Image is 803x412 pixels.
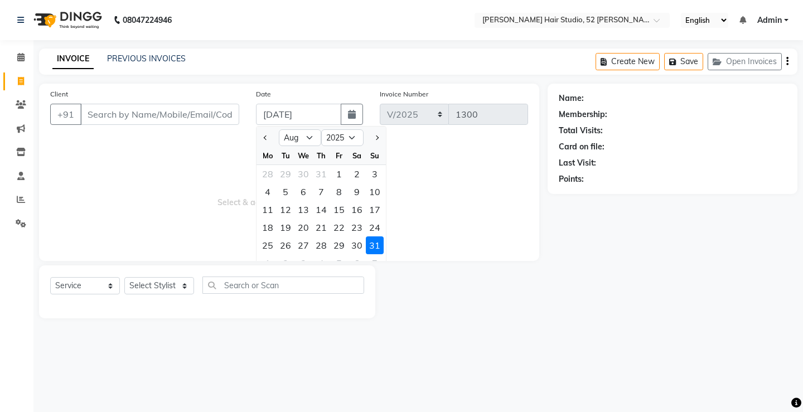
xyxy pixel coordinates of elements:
div: 6 [348,254,366,272]
div: 15 [330,201,348,219]
div: Tuesday, August 12, 2025 [277,201,294,219]
label: Client [50,89,68,99]
div: Monday, August 11, 2025 [259,201,277,219]
div: 19 [277,219,294,236]
div: 26 [277,236,294,254]
div: 16 [348,201,366,219]
div: 22 [330,219,348,236]
div: Points: [559,173,584,185]
div: Card on file: [559,141,604,153]
label: Invoice Number [380,89,428,99]
div: Last Visit: [559,157,596,169]
div: 23 [348,219,366,236]
button: Save [664,53,703,70]
select: Select month [279,129,321,146]
div: 17 [366,201,384,219]
div: Wednesday, August 13, 2025 [294,201,312,219]
div: 2 [348,165,366,183]
div: Thursday, August 14, 2025 [312,201,330,219]
div: Su [366,147,384,164]
div: 27 [294,236,312,254]
div: 28 [259,165,277,183]
div: Mo [259,147,277,164]
div: Wednesday, July 30, 2025 [294,165,312,183]
div: Sunday, August 17, 2025 [366,201,384,219]
div: Sunday, August 24, 2025 [366,219,384,236]
div: 5 [277,183,294,201]
div: Saturday, August 30, 2025 [348,236,366,254]
div: 4 [259,183,277,201]
div: Friday, September 5, 2025 [330,254,348,272]
input: Search or Scan [202,277,364,294]
div: 30 [348,236,366,254]
div: Sa [348,147,366,164]
div: Thursday, August 7, 2025 [312,183,330,201]
div: Friday, August 22, 2025 [330,219,348,236]
div: 2 [277,254,294,272]
div: Tuesday, August 5, 2025 [277,183,294,201]
b: 08047224946 [123,4,172,36]
div: 3 [366,165,384,183]
div: Fr [330,147,348,164]
input: Search by Name/Mobile/Email/Code [80,104,239,125]
div: 1 [330,165,348,183]
button: +91 [50,104,81,125]
div: Friday, August 15, 2025 [330,201,348,219]
div: Sunday, August 3, 2025 [366,165,384,183]
div: Tuesday, July 29, 2025 [277,165,294,183]
div: Sunday, August 10, 2025 [366,183,384,201]
button: Next month [372,129,381,147]
button: Create New [596,53,660,70]
div: 11 [259,201,277,219]
div: Monday, September 1, 2025 [259,254,277,272]
div: 31 [366,236,384,254]
div: Sunday, August 31, 2025 [366,236,384,254]
div: Membership: [559,109,607,120]
div: 7 [312,183,330,201]
div: Saturday, August 16, 2025 [348,201,366,219]
a: PREVIOUS INVOICES [107,54,186,64]
div: 28 [312,236,330,254]
div: Saturday, August 2, 2025 [348,165,366,183]
div: 12 [277,201,294,219]
div: Monday, July 28, 2025 [259,165,277,183]
select: Select year [321,129,364,146]
img: logo [28,4,105,36]
a: INVOICE [52,49,94,69]
div: 1 [259,254,277,272]
div: Monday, August 25, 2025 [259,236,277,254]
div: 7 [366,254,384,272]
div: Thursday, August 21, 2025 [312,219,330,236]
div: 3 [294,254,312,272]
div: Name: [559,93,584,104]
div: Friday, August 29, 2025 [330,236,348,254]
div: Friday, August 8, 2025 [330,183,348,201]
div: Friday, August 1, 2025 [330,165,348,183]
div: We [294,147,312,164]
div: Saturday, September 6, 2025 [348,254,366,272]
button: Open Invoices [708,53,782,70]
div: Thursday, August 28, 2025 [312,236,330,254]
div: 29 [277,165,294,183]
div: Tu [277,147,294,164]
div: Thursday, September 4, 2025 [312,254,330,272]
div: 21 [312,219,330,236]
button: Previous month [261,129,270,147]
div: Tuesday, August 26, 2025 [277,236,294,254]
div: Tuesday, September 2, 2025 [277,254,294,272]
div: Tuesday, August 19, 2025 [277,219,294,236]
div: Monday, August 18, 2025 [259,219,277,236]
div: Wednesday, August 27, 2025 [294,236,312,254]
span: Select & add items from the list below [50,138,528,250]
div: Wednesday, September 3, 2025 [294,254,312,272]
label: Date [256,89,271,99]
div: Th [312,147,330,164]
div: 13 [294,201,312,219]
div: Wednesday, August 6, 2025 [294,183,312,201]
div: Saturday, August 9, 2025 [348,183,366,201]
div: Total Visits: [559,125,603,137]
div: 8 [330,183,348,201]
div: 9 [348,183,366,201]
div: 29 [330,236,348,254]
div: Saturday, August 23, 2025 [348,219,366,236]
